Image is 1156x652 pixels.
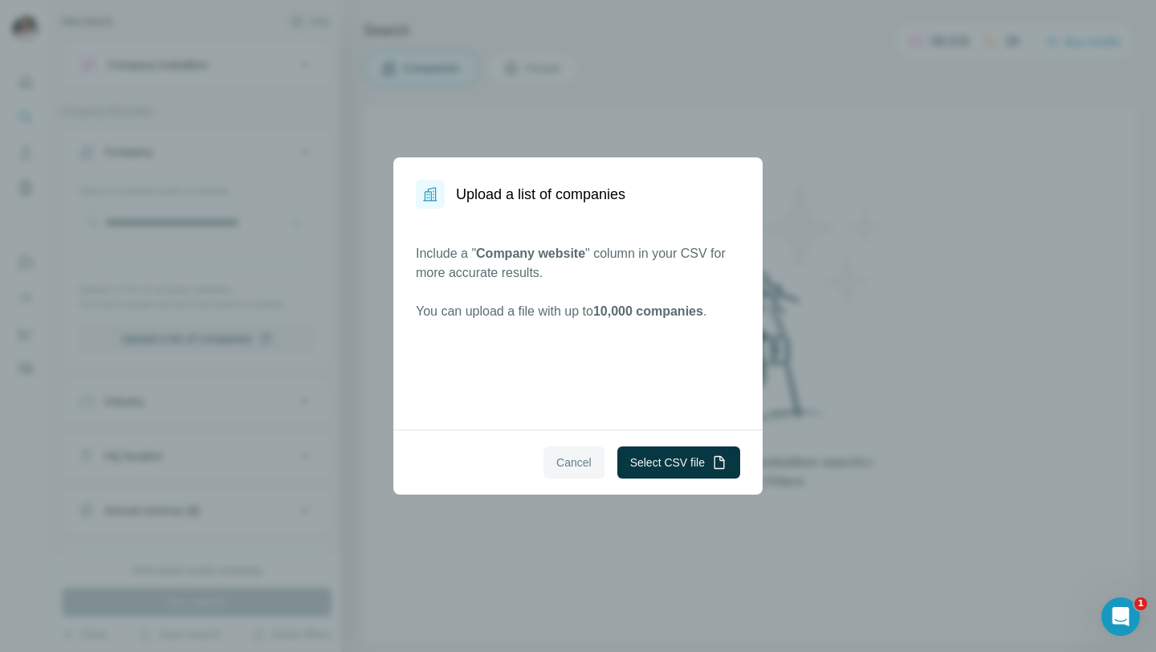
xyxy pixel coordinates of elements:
[1101,597,1140,636] iframe: Intercom live chat
[556,454,592,471] span: Cancel
[543,446,604,479] button: Cancel
[456,183,625,206] h1: Upload a list of companies
[1134,597,1147,610] span: 1
[476,247,585,260] span: Company website
[593,304,703,318] span: 10,000 companies
[416,244,740,283] p: Include a " " column in your CSV for more accurate results.
[416,302,740,321] p: You can upload a file with up to .
[617,446,740,479] button: Select CSV file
